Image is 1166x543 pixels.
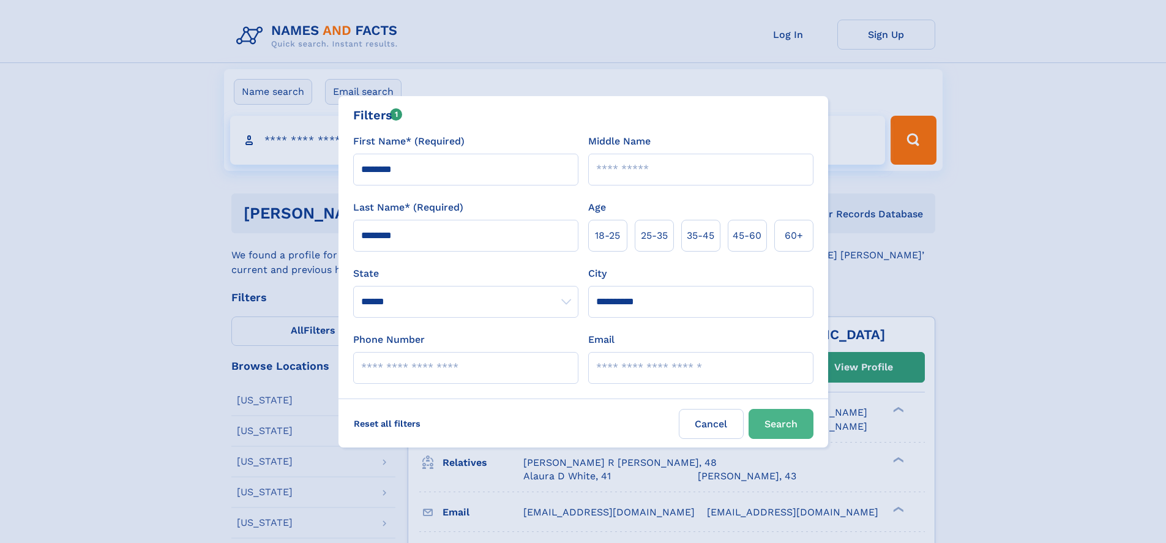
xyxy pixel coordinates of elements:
[749,409,813,439] button: Search
[687,228,714,243] span: 35‑45
[353,134,465,149] label: First Name* (Required)
[353,200,463,215] label: Last Name* (Required)
[588,332,615,347] label: Email
[346,409,428,438] label: Reset all filters
[353,266,578,281] label: State
[733,228,761,243] span: 45‑60
[588,266,607,281] label: City
[785,228,803,243] span: 60+
[588,200,606,215] label: Age
[641,228,668,243] span: 25‑35
[588,134,651,149] label: Middle Name
[353,332,425,347] label: Phone Number
[353,106,403,124] div: Filters
[595,228,620,243] span: 18‑25
[679,409,744,439] label: Cancel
